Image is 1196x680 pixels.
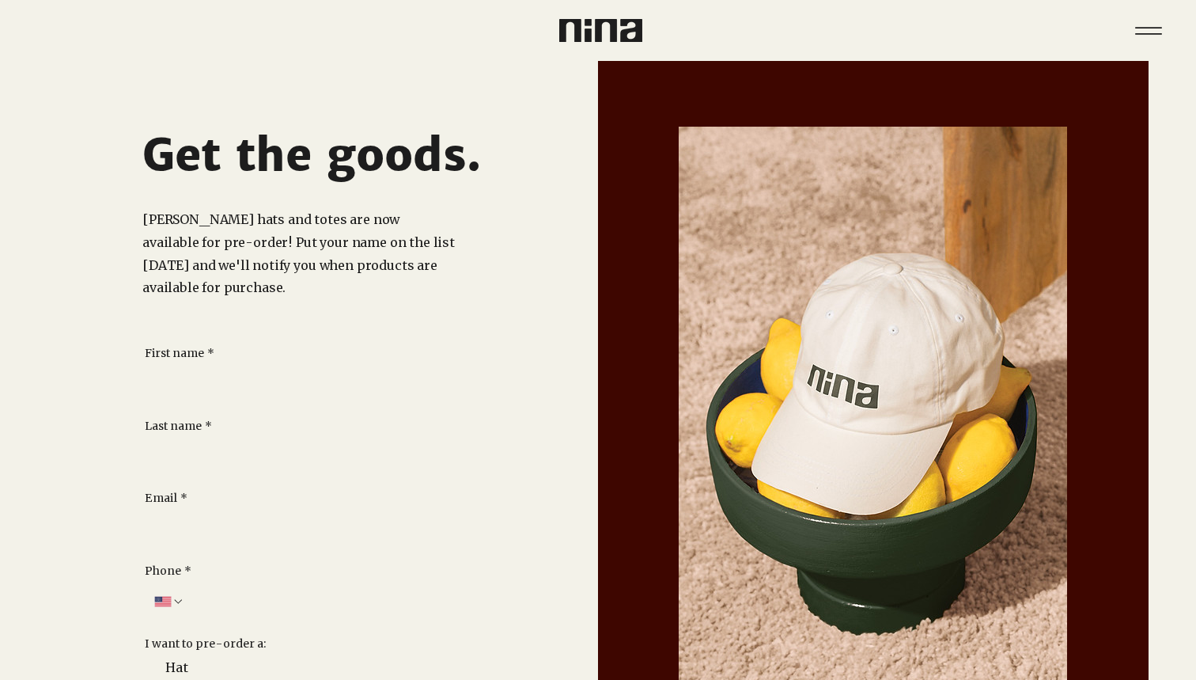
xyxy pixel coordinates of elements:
input: Last name [145,440,493,472]
div: Hat [165,658,188,677]
label: Email [145,491,187,507]
nav: Site [1124,6,1172,55]
button: Phone. Phone. Select a country code [154,595,184,608]
input: Email [145,513,493,545]
span: [PERSON_NAME] hats and totes are now available for pre-order! Put your name on the list [DATE] an... [142,211,455,295]
input: First name [145,368,493,400]
label: Last name [145,419,212,435]
label: First name [145,346,214,362]
img: Nina Logo CMYK_Charcoal.png [559,19,642,42]
label: Phone [145,564,191,579]
span: Get the goods. [142,127,481,183]
div: I want to pre-order a: [145,636,267,652]
button: Menu [1124,6,1172,55]
input: Phone. Phone [184,586,493,617]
